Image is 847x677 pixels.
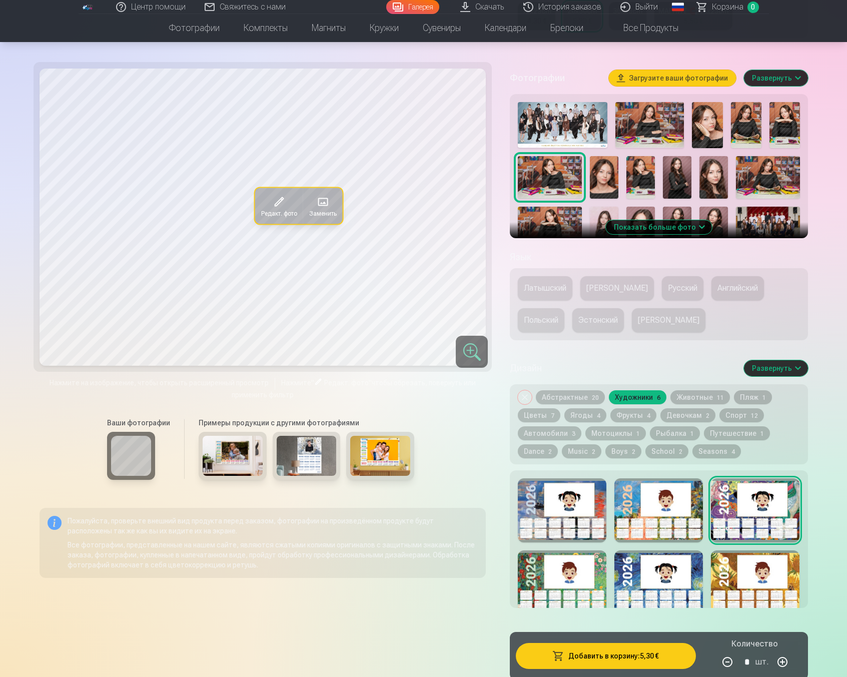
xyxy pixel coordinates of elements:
h5: Язык [510,250,807,264]
span: 2 [548,448,552,455]
span: 2 [679,448,682,455]
button: Мотоциклы1 [585,426,646,440]
span: Заменить [309,210,336,218]
a: Все продукты [595,14,690,42]
span: Нажмите на изображение, чтобы открыть расширенный просмотр [50,378,269,388]
button: Развернуть [744,360,808,376]
button: Девочкам2 [660,408,715,422]
span: " [311,379,314,387]
button: Заменить [303,188,342,224]
span: 7 [551,412,554,419]
span: 2 [632,448,635,455]
span: 3 [572,430,575,437]
button: Эстонский [572,308,624,332]
button: Загрузите ваши фотографии [609,70,736,86]
button: Показать больше фото [606,220,712,234]
button: Польский [518,308,564,332]
button: Латышский [518,276,572,300]
span: 2 [592,448,595,455]
button: Ягоды4 [564,408,606,422]
h6: Примеры продукции с другими фотографиями [195,418,418,428]
button: Русский [662,276,703,300]
span: 0 [747,2,759,13]
button: Животные11 [670,390,730,404]
span: Корзина [712,1,743,13]
a: Сувениры [411,14,473,42]
button: Художники6 [609,390,666,404]
span: 1 [636,430,640,437]
button: Рыбалка1 [650,426,700,440]
span: 12 [751,412,758,419]
button: Редакт. фото [255,188,303,224]
span: 1 [690,430,694,437]
span: 1 [762,394,766,401]
a: Календари [473,14,538,42]
span: 4 [647,412,650,419]
button: Dance2 [518,444,558,458]
p: Пожалуйста, проверьте внешний вид продукта перед заказом, фотографии на произведённом продукте бу... [68,516,478,536]
button: Пляж1 [734,390,772,404]
span: 6 [657,394,660,401]
a: Фотографии [157,14,232,42]
a: Магниты [300,14,358,42]
button: Добавить в корзину:5,30 € [516,643,695,669]
button: Путешествие1 [704,426,770,440]
p: Все фотографии, представленные на нашем сайте, являются сжатыми копиями оригиналов с защитными зн... [68,540,478,570]
span: Редакт. фото [324,379,369,387]
span: 2 [706,412,709,419]
button: Цветы7 [518,408,560,422]
button: Фрукты4 [610,408,656,422]
button: Английский [711,276,764,300]
span: Редакт. фото [261,210,297,218]
span: 20 [592,394,599,401]
span: Нажмите [281,379,311,387]
h6: Ваши фотографии [107,418,170,428]
span: 4 [731,448,735,455]
button: Music2 [562,444,601,458]
a: Брелоки [538,14,595,42]
span: " [369,379,372,387]
button: Автомобили3 [518,426,581,440]
button: Seasons4 [692,444,741,458]
span: 1 [760,430,764,437]
div: шт. [755,650,768,674]
h5: Количество [731,638,778,650]
button: Boys2 [605,444,641,458]
button: Спорт12 [719,408,764,422]
a: Комплекты [232,14,300,42]
h5: Фотографии [510,71,600,85]
button: Абстрактные20 [536,390,605,404]
button: [PERSON_NAME] [632,308,705,332]
a: Кружки [358,14,411,42]
span: 4 [597,412,600,419]
button: School2 [645,444,688,458]
button: Развернуть [744,70,808,86]
h5: Дизайн [510,361,735,375]
span: 11 [717,394,724,401]
button: [PERSON_NAME] [580,276,654,300]
img: /fa4 [83,4,94,10]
